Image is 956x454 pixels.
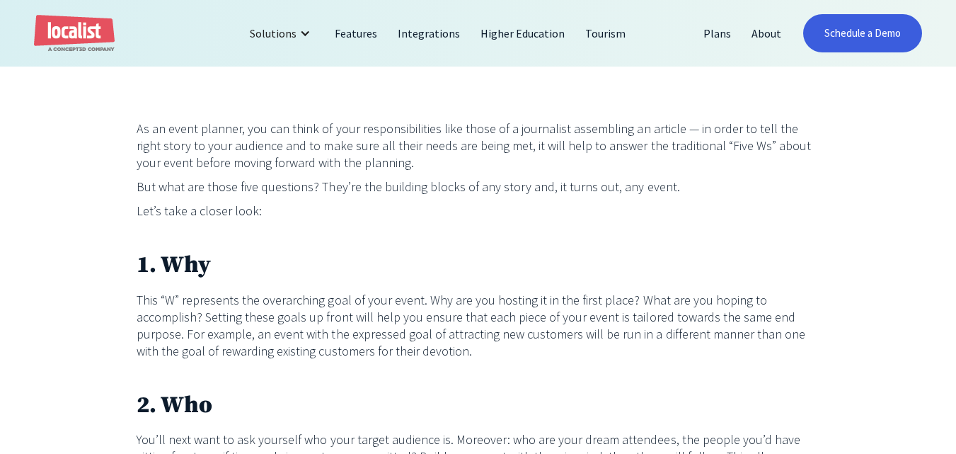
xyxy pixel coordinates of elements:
[137,203,819,220] p: Let’s take a closer look:
[471,16,575,50] a: Higher Education
[803,14,922,52] a: Schedule a Demo
[137,367,819,384] p: ‍
[742,16,792,50] a: About
[575,16,636,50] a: Tourism
[239,16,325,50] div: Solutions
[137,251,819,281] h2: 1. Why
[693,16,742,50] a: Plans
[34,15,115,52] a: home
[137,391,819,421] h2: 2. Who
[137,120,819,171] p: As an event planner, you can think of your responsibilities like those of a journalist assembling...
[137,292,819,360] p: This “W” represents the overarching goal of your event. Why are you hosting it in the first place...
[137,178,819,195] p: But what are those five questions? They’re the building blocks of any story and, it turns out, an...
[250,25,296,42] div: Solutions
[137,227,819,244] p: ‍
[325,16,388,50] a: Features
[388,16,471,50] a: Integrations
